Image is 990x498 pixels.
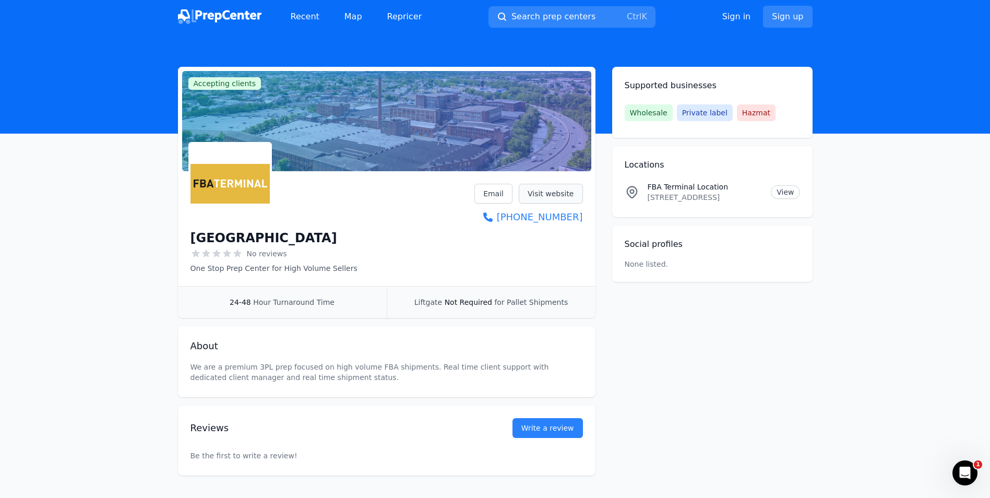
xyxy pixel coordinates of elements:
[771,185,800,199] a: View
[253,298,335,306] span: Hour Turnaround Time
[974,460,982,469] span: 1
[190,421,479,435] h2: Reviews
[190,144,270,223] img: FBA Terminal
[494,298,568,306] span: for Pallet Shipments
[336,6,371,27] a: Map
[474,184,512,204] a: Email
[722,10,751,23] a: Sign in
[190,263,357,274] p: One Stop Prep Center for High Volume Sellers
[648,182,763,192] p: FBA Terminal Location
[230,298,251,306] span: 24-48
[737,104,776,121] span: Hazmat
[247,248,287,259] span: No reviews
[648,192,763,203] p: [STREET_ADDRESS]
[763,6,812,28] a: Sign up
[414,298,442,306] span: Liftgate
[474,210,582,224] a: [PHONE_NUMBER]
[379,6,431,27] a: Repricer
[488,6,655,28] button: Search prep centersCtrlK
[952,460,977,485] iframe: Intercom live chat
[511,10,595,23] span: Search prep centers
[627,11,641,21] kbd: Ctrl
[625,238,800,251] h2: Social profiles
[190,339,583,353] h2: About
[641,11,647,21] kbd: K
[190,430,583,482] p: Be the first to write a review!
[190,230,337,246] h1: [GEOGRAPHIC_DATA]
[188,77,261,90] span: Accepting clients
[282,6,328,27] a: Recent
[677,104,733,121] span: Private label
[178,9,261,24] img: PrepCenter
[445,298,492,306] span: Not Required
[190,362,583,383] p: We are a premium 3PL prep focused on high volume FBA shipments. Real time client support with ded...
[512,418,583,438] a: Write a review
[519,184,583,204] a: Visit website
[625,104,673,121] span: Wholesale
[625,259,669,269] p: None listed.
[625,79,800,92] h2: Supported businesses
[625,159,800,171] h2: Locations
